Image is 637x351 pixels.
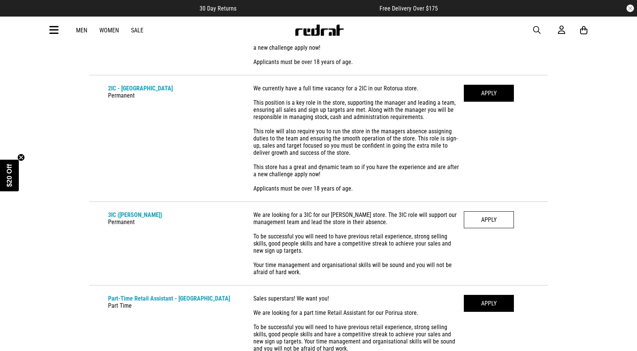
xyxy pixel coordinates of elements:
a: Men [76,27,87,34]
span: $20 Off [6,164,13,187]
div: Permanent [108,85,253,99]
a: 2IC - [GEOGRAPHIC_DATA] [108,85,173,92]
a: 3IC ([PERSON_NAME]) [108,211,162,218]
a: APPLY [464,295,514,312]
span: Free Delivery Over $175 [379,5,438,12]
a: APPLY [464,211,514,228]
span: 30 Day Returns [200,5,236,12]
div: Part Time [108,295,253,309]
button: Open LiveChat chat widget [6,3,29,26]
div: We are looking for a 3IC for our [PERSON_NAME] store. The 3IC role will support our management te... [253,211,464,276]
a: APPLY [464,85,514,102]
button: Close teaser [17,154,25,161]
div: We currently have a full time vacancy for a 2IC in our Rotorua store. This position is a key role... [253,85,464,192]
iframe: Customer reviews powered by Trustpilot [251,5,364,12]
a: Part-Time Retail Assistant - [GEOGRAPHIC_DATA] [108,295,230,302]
img: Redrat logo [294,24,344,36]
a: Sale [131,27,143,34]
div: Permanent [108,211,253,226]
a: Women [99,27,119,34]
